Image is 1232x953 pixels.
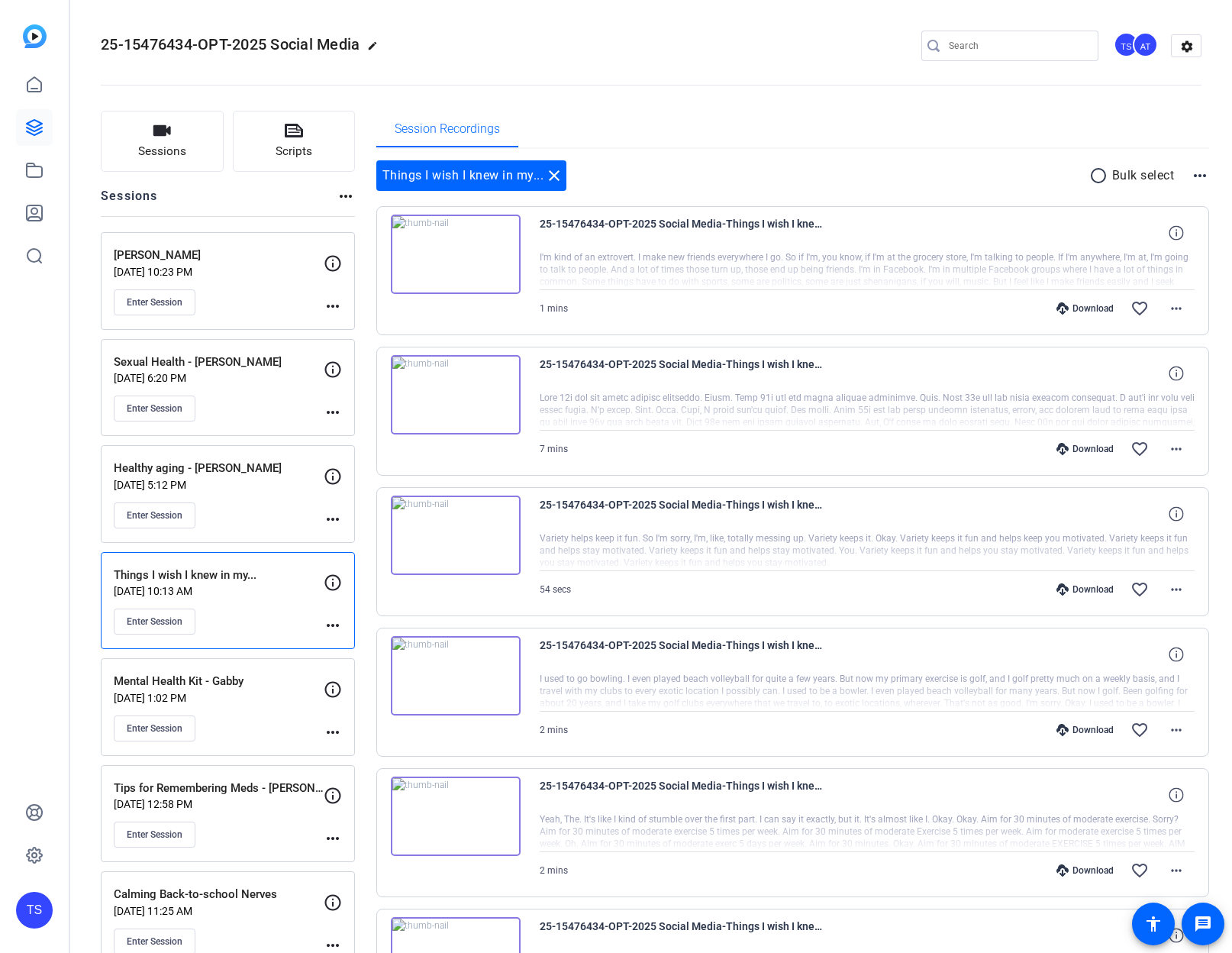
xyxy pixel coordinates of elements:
p: [DATE] 1:02 PM [114,692,324,704]
img: blue-gradient.svg [23,24,47,48]
mat-icon: more_horiz [324,616,342,635]
span: Scripts [276,143,312,160]
p: [DATE] 11:25 AM [114,905,324,917]
mat-icon: favorite_border [1130,440,1149,458]
div: TS [16,892,53,929]
p: [DATE] 10:13 AM [114,585,324,597]
span: Enter Session [127,829,182,841]
p: [DATE] 12:58 PM [114,798,324,810]
span: 7 mins [540,444,568,454]
span: 1 mins [540,303,568,314]
span: 54 secs [540,584,571,595]
mat-icon: more_horiz [324,403,342,422]
button: Enter Session [114,502,195,528]
div: Download [1049,443,1121,455]
mat-icon: more_horiz [1167,861,1185,880]
mat-icon: more_horiz [324,297,342,315]
span: Enter Session [127,722,182,735]
button: Enter Session [114,396,195,422]
span: 25-15476434-OPT-2025 Social Media-Things I wish I knew in my...-[PERSON_NAME]-2025-08-26-16-41-54... [540,777,822,813]
div: Download [1049,864,1121,877]
span: 25-15476434-OPT-2025 Social Media-Things I wish I knew in my...-[PERSON_NAME]-2025-08-26-16-56-42... [540,215,822,251]
div: Download [1049,724,1121,736]
div: TS [1114,32,1139,57]
p: Sexual Health - [PERSON_NAME] [114,354,324,371]
div: Things I wish I knew in my... [376,160,567,191]
mat-icon: favorite_border [1130,299,1149,318]
span: Enter Session [127,402,182,415]
mat-icon: favorite_border [1130,861,1149,880]
p: Tips for Remembering Meds - [PERSON_NAME] [114,780,324,797]
mat-icon: more_horiz [337,187,355,205]
span: 2 mins [540,865,568,876]
button: Enter Session [114,289,195,315]
p: Calming Back-to-school Nerves [114,886,324,903]
img: thumb-nail [391,355,521,435]
img: thumb-nail [391,636,521,716]
span: 25-15476434-OPT-2025 Social Media-Things I wish I knew in my...-[PERSON_NAME]-2025-08-26-16-48-54... [540,355,822,392]
mat-icon: more_horiz [1167,299,1185,318]
span: Enter Session [127,509,182,522]
h2: Sessions [101,187,158,216]
mat-icon: favorite_border [1130,580,1149,599]
span: 25-15476434-OPT-2025 Social Media-Things I wish I knew in my...-[PERSON_NAME]-2025-08-26-16-44-39... [540,636,822,673]
button: Enter Session [114,822,195,848]
mat-icon: settings [1172,35,1202,58]
p: [DATE] 10:23 PM [114,266,324,278]
img: thumb-nail [391,496,521,575]
div: AT [1133,32,1158,57]
mat-icon: more_horiz [324,829,342,848]
ngx-avatar: Abraham Turcotte [1133,32,1159,59]
img: thumb-nail [391,777,521,856]
span: Sessions [138,143,186,160]
mat-icon: accessibility [1144,915,1163,933]
p: Bulk select [1112,166,1175,185]
p: [PERSON_NAME] [114,247,324,264]
mat-icon: more_horiz [1167,580,1185,599]
p: Mental Health Kit - Gabby [114,673,324,690]
span: Enter Session [127,935,182,948]
mat-icon: favorite_border [1130,721,1149,739]
mat-icon: more_horiz [1167,440,1185,458]
span: 2 mins [540,725,568,735]
button: Enter Session [114,609,195,635]
div: Download [1049,302,1121,315]
mat-icon: more_horiz [324,510,342,528]
input: Search [949,37,1086,55]
span: Enter Session [127,615,182,628]
button: Scripts [233,111,356,172]
mat-icon: more_horiz [1191,166,1209,185]
p: [DATE] 6:20 PM [114,372,324,384]
span: Enter Session [127,296,182,309]
mat-icon: radio_button_unchecked [1089,166,1112,185]
span: 25-15476434-OPT-2025 Social Media-Things I wish I knew in my...-[PERSON_NAME]-2025-08-26-16-47-17... [540,496,822,532]
ngx-avatar: Tilt Studios [1114,32,1140,59]
p: [DATE] 5:12 PM [114,479,324,491]
button: Sessions [101,111,224,172]
span: 25-15476434-OPT-2025 Social Media [101,35,360,53]
p: Healthy aging - [PERSON_NAME] [114,460,324,477]
img: thumb-nail [391,215,521,294]
mat-icon: more_horiz [1167,721,1185,739]
div: Download [1049,583,1121,596]
mat-icon: message [1194,915,1212,933]
button: Enter Session [114,716,195,741]
span: Session Recordings [395,123,500,135]
p: Things I wish I knew in my... [114,567,324,584]
mat-icon: edit [367,40,385,59]
mat-icon: more_horiz [324,723,342,741]
mat-icon: close [545,166,563,185]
